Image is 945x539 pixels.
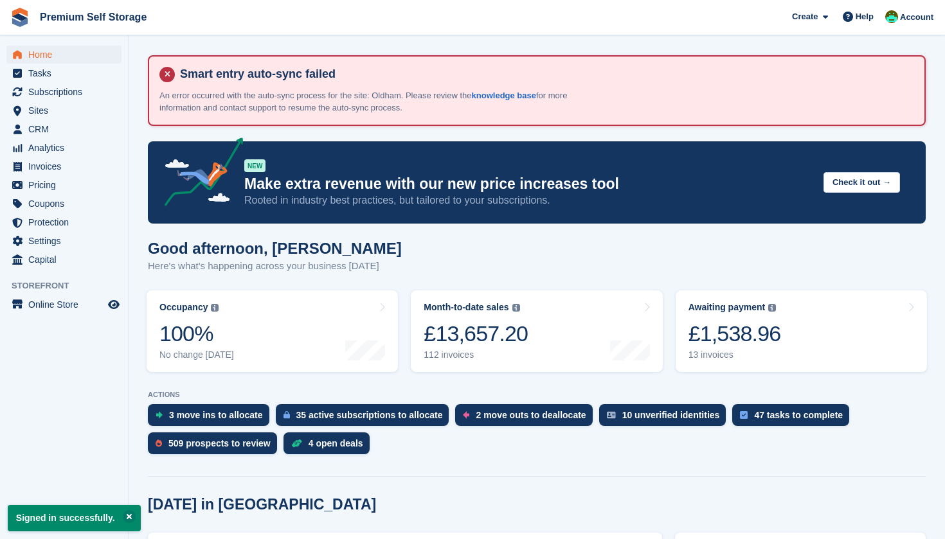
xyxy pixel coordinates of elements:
[885,10,898,23] img: Anthony Bell
[28,102,105,119] span: Sites
[411,290,662,372] a: Month-to-date sales £13,657.20 112 invoices
[283,411,290,419] img: active_subscription_to_allocate_icon-d502201f5373d7db506a760aba3b589e785aa758c864c3986d89f69b8ff3...
[6,296,122,314] a: menu
[28,213,105,231] span: Protection
[296,410,443,420] div: 35 active subscriptions to allocate
[455,404,598,432] a: 2 move outs to deallocate
[154,137,244,211] img: price-adjustments-announcement-icon-8257ccfd72463d97f412b2fc003d46551f7dbcb40ab6d574587a9cd5c0d94...
[10,8,30,27] img: stora-icon-8386f47178a22dfd0bd8f6a31ec36ba5ce8667c1dd55bd0f319d3a0aa187defe.svg
[244,193,813,208] p: Rooted in industry best practices, but tailored to your subscriptions.
[688,321,781,347] div: £1,538.96
[35,6,152,28] a: Premium Self Storage
[622,410,720,420] div: 10 unverified identities
[28,232,105,250] span: Settings
[6,213,122,231] a: menu
[472,91,536,100] a: knowledge base
[768,304,776,312] img: icon-info-grey-7440780725fd019a000dd9b08b2336e03edf1995a4989e88bcd33f0948082b44.svg
[28,296,105,314] span: Online Store
[156,411,163,419] img: move_ins_to_allocate_icon-fdf77a2bb77ea45bf5b3d319d69a93e2d87916cf1d5bf7949dd705db3b84f3ca.svg
[159,89,609,114] p: An error occurred with the auto-sync process for the site: Oldham. Please review the for more inf...
[6,251,122,269] a: menu
[599,404,733,432] a: 10 unverified identities
[688,302,766,313] div: Awaiting payment
[6,139,122,157] a: menu
[159,349,234,360] div: No change [DATE]
[244,159,265,172] div: NEW
[28,195,105,213] span: Coupons
[512,304,520,312] img: icon-info-grey-7440780725fd019a000dd9b08b2336e03edf1995a4989e88bcd33f0948082b44.svg
[156,439,162,447] img: prospect-51fa495bee0391a8d652442698ab0144808aea92771e9ea1ae160a38d050c398.svg
[168,438,271,448] div: 509 prospects to review
[28,64,105,82] span: Tasks
[28,139,105,157] span: Analytics
[6,64,122,82] a: menu
[6,195,122,213] a: menu
[276,404,456,432] a: 35 active subscriptions to allocate
[28,120,105,138] span: CRM
[6,83,122,101] a: menu
[283,432,376,461] a: 4 open deals
[244,175,813,193] p: Make extra revenue with our new price increases tool
[6,46,122,64] a: menu
[6,232,122,250] a: menu
[754,410,843,420] div: 47 tasks to complete
[28,251,105,269] span: Capital
[148,404,276,432] a: 3 move ins to allocate
[169,410,263,420] div: 3 move ins to allocate
[147,290,398,372] a: Occupancy 100% No change [DATE]
[424,349,528,360] div: 112 invoices
[476,410,586,420] div: 2 move outs to deallocate
[148,496,376,513] h2: [DATE] in [GEOGRAPHIC_DATA]
[900,11,933,24] span: Account
[211,304,219,312] img: icon-info-grey-7440780725fd019a000dd9b08b2336e03edf1995a4989e88bcd33f0948082b44.svg
[463,411,469,419] img: move_outs_to_deallocate_icon-f764333ba52eb49d3ac5e1228854f67142a1ed5810a6f6cc68b1a99e826820c5.svg
[856,10,874,23] span: Help
[6,157,122,175] a: menu
[8,505,141,531] p: Signed in successfully.
[676,290,927,372] a: Awaiting payment £1,538.96 13 invoices
[159,302,208,313] div: Occupancy
[6,102,122,119] a: menu
[12,279,128,292] span: Storefront
[688,349,781,360] div: 13 invoices
[732,404,856,432] a: 47 tasks to complete
[148,391,926,399] p: ACTIONS
[424,321,528,347] div: £13,657.20
[28,157,105,175] span: Invoices
[792,10,818,23] span: Create
[106,297,122,312] a: Preview store
[309,438,363,448] div: 4 open deals
[28,46,105,64] span: Home
[175,67,914,82] h4: Smart entry auto-sync failed
[291,439,302,448] img: deal-1b604bf984904fb50ccaf53a9ad4b4a5d6e5aea283cecdc64d6e3604feb123c2.svg
[28,83,105,101] span: Subscriptions
[607,411,616,419] img: verify_identity-adf6edd0f0f0b5bbfe63781bf79b02c33cf7c696d77639b501bdc392416b5a36.svg
[159,321,234,347] div: 100%
[6,120,122,138] a: menu
[6,176,122,194] a: menu
[740,411,748,419] img: task-75834270c22a3079a89374b754ae025e5fb1db73e45f91037f5363f120a921f8.svg
[28,176,105,194] span: Pricing
[148,259,402,274] p: Here's what's happening across your business [DATE]
[824,172,900,193] button: Check it out →
[148,432,283,461] a: 509 prospects to review
[148,240,402,257] h1: Good afternoon, [PERSON_NAME]
[424,302,509,313] div: Month-to-date sales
